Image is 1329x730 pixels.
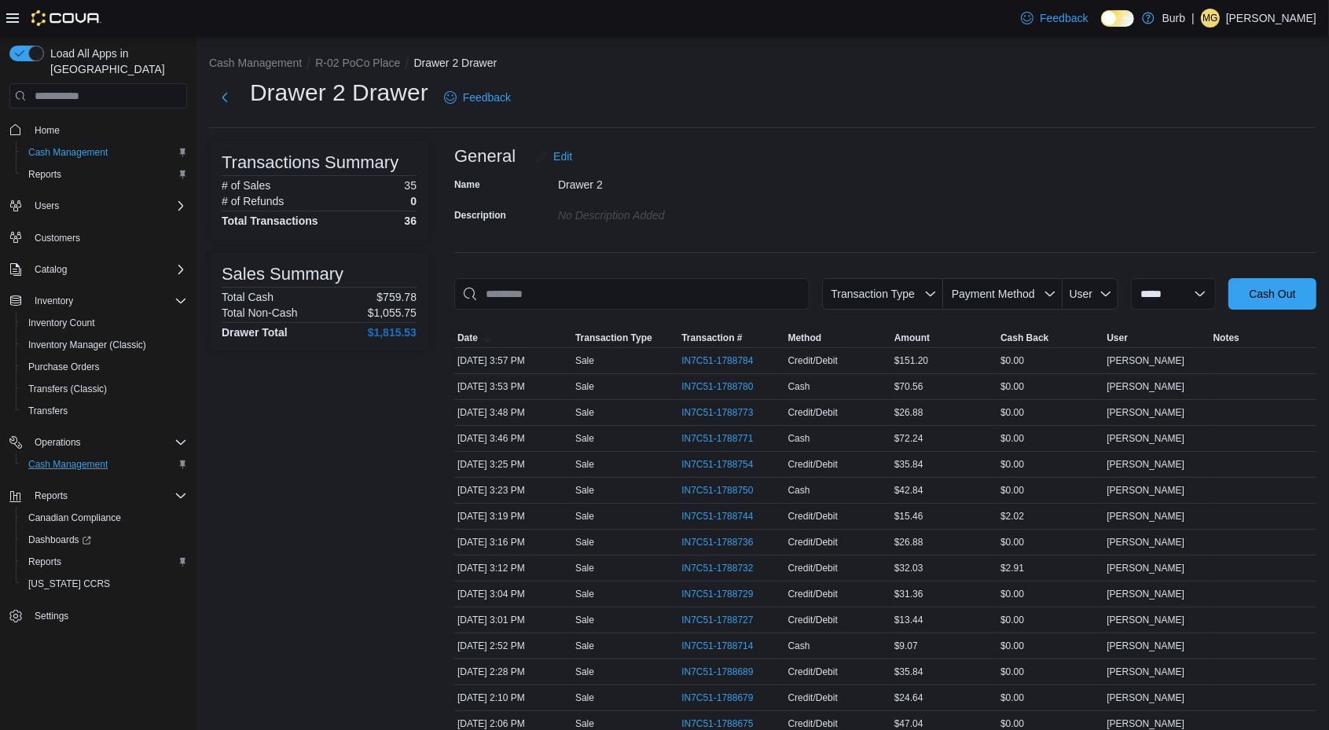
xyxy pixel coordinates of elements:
button: IN7C51-1788714 [681,636,769,655]
span: Notes [1213,332,1239,344]
span: Cash Back [1000,332,1048,344]
button: Reports [16,163,193,185]
div: $0.00 [997,455,1103,474]
span: Credit/Debit [788,354,838,367]
span: IN7C51-1788784 [681,354,753,367]
div: Drawer 2 [558,172,769,191]
span: Reports [28,168,61,181]
span: Transfers (Classic) [22,380,187,398]
span: Credit/Debit [788,666,838,678]
div: $0.00 [997,377,1103,396]
span: $32.03 [894,562,923,574]
button: Transfers (Classic) [16,378,193,400]
span: Transfers (Classic) [28,383,107,395]
span: [PERSON_NAME] [1107,354,1184,367]
span: Reports [22,165,187,184]
span: $47.04 [894,717,923,730]
span: Purchase Orders [28,361,100,373]
button: Cash Management [16,453,193,475]
h6: Total Cash [222,291,274,303]
span: Cash [788,640,810,652]
nav: An example of EuiBreadcrumbs [209,55,1316,74]
button: IN7C51-1788754 [681,455,769,474]
span: $13.44 [894,614,923,626]
button: Catalog [3,259,193,281]
p: Sale [575,691,594,704]
button: Date [454,328,572,347]
span: Catalog [35,263,67,276]
span: Inventory [28,292,187,310]
span: IN7C51-1788736 [681,536,753,548]
button: Customers [3,226,193,249]
p: [PERSON_NAME] [1226,9,1316,28]
button: Inventory [3,290,193,312]
span: $15.46 [894,510,923,523]
span: Credit/Debit [788,614,838,626]
div: Matheson George [1201,9,1220,28]
a: Dashboards [22,530,97,549]
a: Inventory Count [22,314,101,332]
span: $42.84 [894,484,923,497]
button: IN7C51-1788732 [681,559,769,578]
span: Cash Management [22,143,187,162]
span: Payment Method [952,288,1035,300]
button: Notes [1210,328,1316,347]
span: Cash Management [22,455,187,474]
button: IN7C51-1788750 [681,481,769,500]
div: [DATE] 2:28 PM [454,662,572,681]
span: Dashboards [28,534,91,546]
span: Cash [788,432,810,445]
button: Next [209,82,240,113]
a: Canadian Compliance [22,508,127,527]
span: Customers [28,228,187,248]
span: Inventory Manager (Classic) [22,336,187,354]
span: Credit/Debit [788,691,838,704]
span: $26.88 [894,406,923,419]
div: [DATE] 3:46 PM [454,429,572,448]
a: Purchase Orders [22,358,106,376]
p: Sale [575,354,594,367]
div: [DATE] 3:48 PM [454,403,572,422]
button: IN7C51-1788729 [681,585,769,603]
button: IN7C51-1788679 [681,688,769,707]
p: Sale [575,588,594,600]
p: Burb [1162,9,1186,28]
div: $0.00 [997,481,1103,500]
span: [PERSON_NAME] [1107,406,1184,419]
span: Credit/Debit [788,458,838,471]
div: $0.00 [997,585,1103,603]
a: Cash Management [22,143,114,162]
span: IN7C51-1788714 [681,640,753,652]
div: [DATE] 3:16 PM [454,533,572,552]
div: [DATE] 3:01 PM [454,611,572,629]
button: Inventory [28,292,79,310]
span: Inventory Count [28,317,95,329]
span: Transfers [28,405,68,417]
div: No Description added [558,203,769,222]
p: Sale [575,432,594,445]
button: Reports [3,485,193,507]
div: $0.00 [997,429,1103,448]
span: [PERSON_NAME] [1107,640,1184,652]
span: IN7C51-1788732 [681,562,753,574]
a: Customers [28,229,86,248]
span: Cash Out [1249,286,1295,302]
h6: # of Refunds [222,195,284,207]
span: Canadian Compliance [22,508,187,527]
span: [PERSON_NAME] [1107,380,1184,393]
p: $1,055.75 [368,306,417,319]
span: IN7C51-1788727 [681,614,753,626]
span: Customers [35,232,80,244]
p: Sale [575,717,594,730]
button: User [1103,328,1210,347]
h3: General [454,147,516,166]
span: Transaction Type [831,288,915,300]
label: Name [454,178,480,191]
p: 0 [410,195,417,207]
span: $26.88 [894,536,923,548]
span: Dark Mode [1101,27,1102,28]
a: Feedback [438,82,517,113]
span: Cash [788,484,810,497]
button: Reports [28,486,74,505]
div: [DATE] 3:04 PM [454,585,572,603]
